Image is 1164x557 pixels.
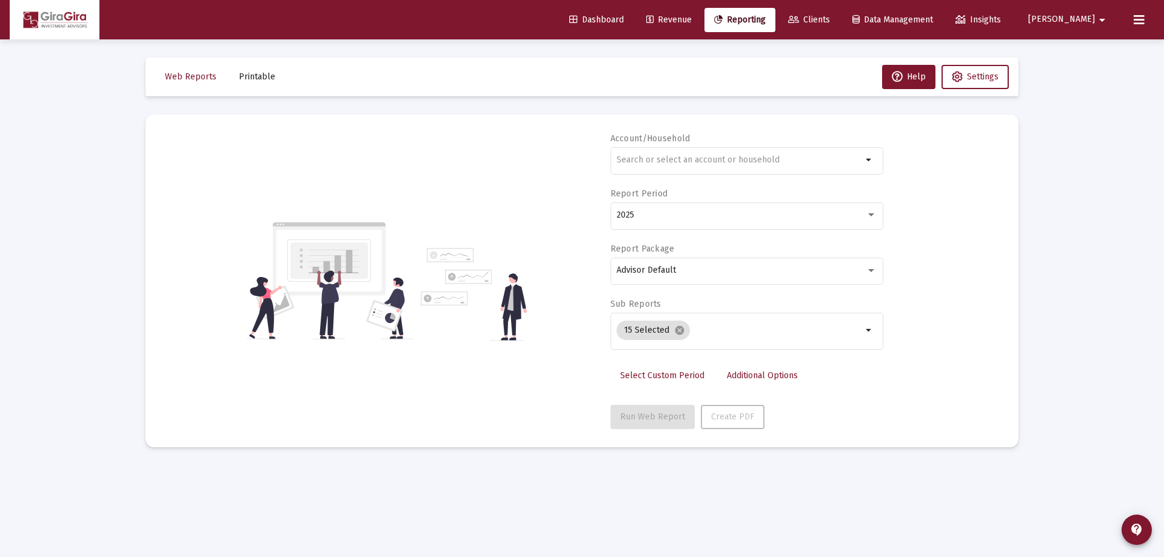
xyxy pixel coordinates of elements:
a: Clients [778,8,840,32]
mat-icon: contact_support [1129,522,1144,537]
span: Clients [788,15,830,25]
button: Printable [229,65,285,89]
span: 2025 [617,210,634,220]
label: Report Period [610,188,668,199]
span: Help [892,72,926,82]
a: Reporting [704,8,775,32]
span: Insights [955,15,1001,25]
span: Settings [967,72,998,82]
a: Data Management [843,8,943,32]
span: Web Reports [165,72,216,82]
span: [PERSON_NAME] [1028,15,1095,25]
mat-icon: arrow_drop_down [1095,8,1109,32]
mat-icon: cancel [674,325,685,336]
label: Report Package [610,244,675,254]
button: Help [882,65,935,89]
span: Select Custom Period [620,370,704,381]
label: Sub Reports [610,299,661,309]
button: Web Reports [155,65,226,89]
span: Create PDF [711,412,754,422]
span: Printable [239,72,275,82]
a: Revenue [637,8,701,32]
mat-chip: 15 Selected [617,321,690,340]
mat-chip-list: Selection [617,318,862,342]
img: Dashboard [19,8,90,32]
input: Search or select an account or household [617,155,862,165]
label: Account/Household [610,133,691,144]
button: Settings [942,65,1009,89]
button: Run Web Report [610,405,695,429]
mat-icon: arrow_drop_down [862,153,877,167]
a: Dashboard [560,8,634,32]
a: Insights [946,8,1011,32]
button: Create PDF [701,405,764,429]
span: Revenue [646,15,692,25]
span: Run Web Report [620,412,685,422]
span: Reporting [714,15,766,25]
span: Advisor Default [617,265,676,275]
span: Data Management [852,15,933,25]
span: Additional Options [727,370,798,381]
button: [PERSON_NAME] [1014,7,1124,32]
img: reporting [247,221,413,341]
span: Dashboard [569,15,624,25]
mat-icon: arrow_drop_down [862,323,877,338]
img: reporting-alt [421,248,527,341]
